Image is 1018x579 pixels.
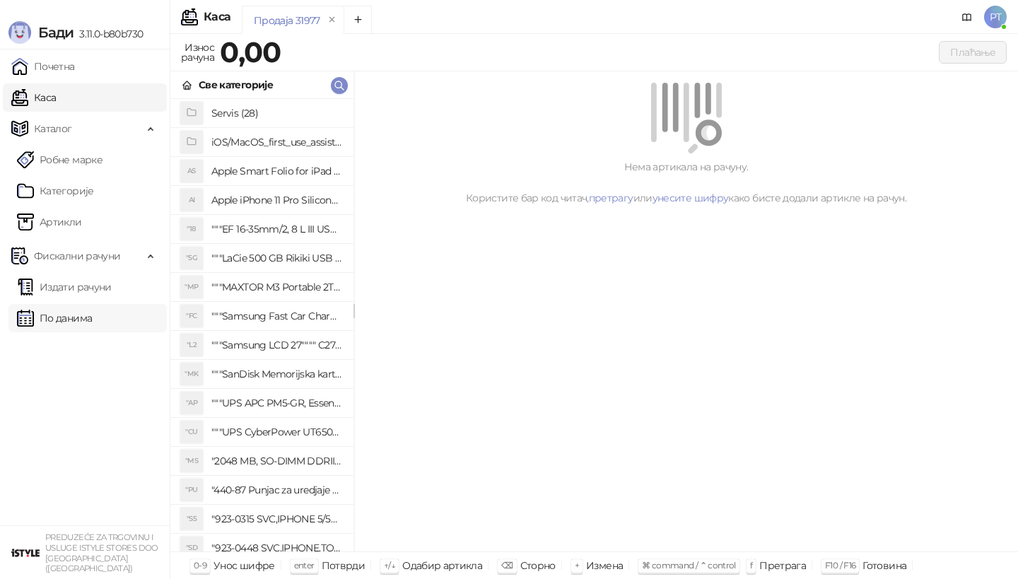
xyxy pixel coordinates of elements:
[750,560,752,571] span: f
[180,247,203,269] div: "5G
[323,14,341,26] button: remove
[180,392,203,414] div: "AP
[211,508,342,530] h4: "923-0315 SVC,IPHONE 5/5S BATTERY REMOVAL TRAY Držač za iPhone sa kojim se otvara display
[180,160,203,182] div: AS
[194,560,206,571] span: 0-9
[180,450,203,472] div: "MS
[294,560,315,571] span: enter
[211,131,342,153] h4: iOS/MacOS_first_use_assistance (4)
[17,177,94,205] a: Категорије
[211,537,342,559] h4: "923-0448 SVC,IPHONE,TOURQUE DRIVER KIT .65KGF- CM Šrafciger "
[211,218,342,240] h4: """EF 16-35mm/2, 8 L III USM"""
[402,556,482,575] div: Одабир артикла
[180,537,203,559] div: "SD
[180,334,203,356] div: "L2
[254,13,320,28] div: Продаја 31977
[17,146,103,174] a: Робне марке
[653,192,729,204] a: унесите шифру
[180,189,203,211] div: AI
[211,421,342,443] h4: """UPS CyberPower UT650EG, 650VA/360W , line-int., s_uko, desktop"""
[180,421,203,443] div: "CU
[211,189,342,211] h4: Apple iPhone 11 Pro Silicone Case - Black
[984,6,1007,28] span: PT
[575,560,579,571] span: +
[8,21,31,44] img: Logo
[211,247,342,269] h4: """LaCie 500 GB Rikiki USB 3.0 / Ultra Compact & Resistant aluminum / USB 3.0 / 2.5"""""""
[344,6,372,34] button: Add tab
[17,304,92,332] a: По данима
[322,556,365,575] div: Потврди
[501,560,513,571] span: ⌫
[211,479,342,501] h4: "440-87 Punjac za uredjaje sa micro USB portom 4/1, Stand."
[180,508,203,530] div: "S5
[180,218,203,240] div: "18
[170,99,353,551] div: grid
[180,305,203,327] div: "FC
[180,363,203,385] div: "MK
[204,11,230,23] div: Каса
[520,556,556,575] div: Сторно
[825,560,855,571] span: F10 / F16
[371,159,1001,206] div: Нема артикала на рачуну. Користите бар код читач, или како бисте додали артикле на рачун.
[11,539,40,567] img: 64x64-companyLogo-77b92cf4-9946-4f36-9751-bf7bb5fd2c7d.png
[211,305,342,327] h4: """Samsung Fast Car Charge Adapter, brzi auto punja_, boja crna"""
[38,24,74,41] span: Бади
[211,160,342,182] h4: Apple Smart Folio for iPad mini (A17 Pro) - Sage
[45,532,158,573] small: PREDUZEĆE ZA TRGOVINU I USLUGE ISTYLE STORES DOO [GEOGRAPHIC_DATA] ([GEOGRAPHIC_DATA])
[74,28,143,40] span: 3.11.0-b80b730
[11,83,56,112] a: Каса
[34,115,72,143] span: Каталог
[17,273,112,301] a: Издати рачуни
[17,208,82,236] a: ArtikliАртикли
[178,38,217,66] div: Износ рачуна
[199,77,273,93] div: Све категорије
[211,450,342,472] h4: "2048 MB, SO-DIMM DDRII, 667 MHz, Napajanje 1,8 0,1 V, Latencija CL5"
[180,479,203,501] div: "PU
[586,556,623,575] div: Измена
[939,41,1007,64] button: Плаћање
[211,334,342,356] h4: """Samsung LCD 27"""" C27F390FHUXEN"""
[642,560,736,571] span: ⌘ command / ⌃ control
[220,35,281,69] strong: 0,00
[180,276,203,298] div: "MP
[956,6,978,28] a: Документација
[589,192,633,204] a: претрагу
[211,363,342,385] h4: """SanDisk Memorijska kartica 256GB microSDXC sa SD adapterom SDSQXA1-256G-GN6MA - Extreme PLUS, ...
[213,556,275,575] div: Унос шифре
[11,52,75,81] a: Почетна
[211,276,342,298] h4: """MAXTOR M3 Portable 2TB 2.5"""" crni eksterni hard disk HX-M201TCB/GM"""
[34,242,120,270] span: Фискални рачуни
[862,556,906,575] div: Готовина
[384,560,395,571] span: ↑/↓
[211,102,342,124] h4: Servis (28)
[211,392,342,414] h4: """UPS APC PM5-GR, Essential Surge Arrest,5 utic_nica"""
[759,556,806,575] div: Претрага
